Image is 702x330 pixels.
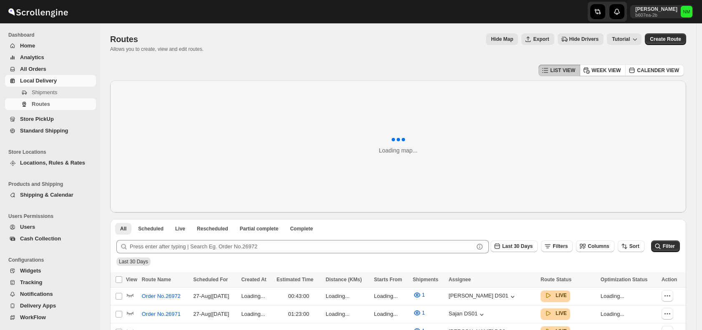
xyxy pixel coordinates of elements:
[20,224,35,230] span: Users
[20,267,41,274] span: Widgets
[137,307,186,321] button: Order No.26971
[379,146,418,155] div: Loading map...
[5,221,96,233] button: Users
[422,292,425,298] span: 1
[138,225,164,232] span: Scheduled
[650,36,681,42] span: Create Route
[591,67,621,74] span: WEEK VIEW
[449,292,517,301] button: [PERSON_NAME] DS01
[193,277,228,282] span: Scheduled For
[569,36,599,42] span: Hide Drivers
[193,293,229,299] span: 27-Aug | [DATE]
[8,257,96,263] span: Configurations
[491,240,538,252] button: Last 30 Days
[5,40,96,52] button: Home
[290,225,313,232] span: Complete
[130,240,474,253] input: Press enter after typing | Search Eg. Order No.26972
[558,33,604,45] button: Hide Drivers
[5,233,96,245] button: Cash Collection
[110,46,204,52] p: Allows you to create, view and edit routes.
[413,277,438,282] span: Shipments
[683,9,690,14] text: NM
[137,290,186,303] button: Order No.26972
[20,279,42,285] span: Tracking
[521,33,554,45] button: Export
[681,6,692,17] span: Narjit Magar
[629,243,639,249] span: Sort
[20,66,46,72] span: All Orders
[374,292,408,300] p: Loading...
[601,310,657,318] p: Loading...
[20,77,57,84] span: Local Delivery
[142,310,181,318] span: Order No.26971
[5,288,96,300] button: Notifications
[651,240,680,252] button: Filter
[612,36,630,42] span: Tutorial
[20,127,68,134] span: Standard Shipping
[115,223,131,235] button: All routes
[326,277,362,282] span: Distance (KMs)
[374,310,408,318] p: Loading...
[277,292,321,300] div: 00:43:00
[541,240,573,252] button: Filters
[607,33,642,45] button: Tutorial
[5,300,96,312] button: Delivery Apps
[449,310,486,319] button: Sajan DS01
[625,65,684,76] button: CALENDER VIEW
[20,54,44,60] span: Analytics
[541,277,571,282] span: Route Status
[240,225,279,232] span: Partial complete
[8,149,96,155] span: Store Locations
[32,89,57,95] span: Shipments
[20,160,85,166] span: Locations, Rules & Rates
[663,243,675,249] span: Filter
[553,243,568,249] span: Filters
[635,12,677,17] p: b607ea-2b
[5,157,96,169] button: Locations, Rules & Rates
[126,277,137,282] span: View
[277,310,321,318] div: 01:23:00
[576,240,614,252] button: Columns
[538,65,580,76] button: LIST VIEW
[588,243,609,249] span: Columns
[277,277,313,282] span: Estimated Time
[662,277,677,282] span: Action
[5,189,96,201] button: Shipping & Calendar
[408,306,430,320] button: 1
[197,225,228,232] span: Rescheduled
[175,225,185,232] span: Live
[422,310,425,316] span: 1
[544,309,567,317] button: LIVE
[486,33,518,45] button: Map action label
[7,1,69,22] img: ScrollEngine
[5,265,96,277] button: Widgets
[8,181,96,187] span: Products and Shipping
[32,101,50,107] span: Routes
[630,5,693,18] button: User menu
[5,312,96,323] button: WorkFlow
[550,67,575,74] span: LIST VIEW
[326,310,369,318] p: Loading...
[5,52,96,63] button: Analytics
[637,67,679,74] span: CALENDER VIEW
[20,302,56,309] span: Delivery Apps
[8,32,96,38] span: Dashboard
[618,240,644,252] button: Sort
[142,277,171,282] span: Route Name
[556,292,567,298] b: LIVE
[645,33,686,45] button: Create Route
[8,213,96,220] span: Users Permissions
[449,277,471,282] span: Assignee
[20,291,53,297] span: Notifications
[241,277,266,282] span: Created At
[120,225,126,232] span: All
[491,36,513,42] span: Hide Map
[580,65,626,76] button: WEEK VIEW
[544,291,567,300] button: LIVE
[20,235,61,242] span: Cash Collection
[20,42,35,49] span: Home
[119,259,148,265] span: Last 30 Days
[5,63,96,75] button: All Orders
